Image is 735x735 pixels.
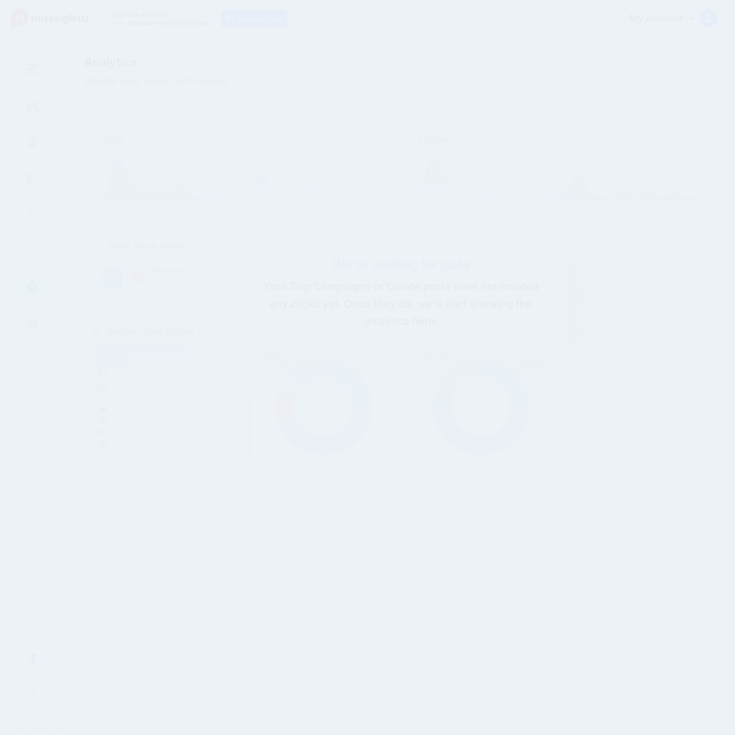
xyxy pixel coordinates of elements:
[11,9,89,28] img: Missinglettr
[256,278,546,330] span: Your Drip Campaigns or Curate posts have not created any clicks yet. Once they do, we'll start sh...
[84,119,718,467] img: advanced_analytics.png
[256,256,546,273] b: We're waiting for data
[221,10,288,27] a: Upgrade Now
[84,74,284,89] span: Monitor your social performance
[27,64,38,74] img: menu.png
[111,10,210,27] p: Your trial ends in Upgrade now to continue.
[84,56,284,68] span: Analytics
[618,5,718,33] a: My Account
[111,10,168,27] span: 5 days.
